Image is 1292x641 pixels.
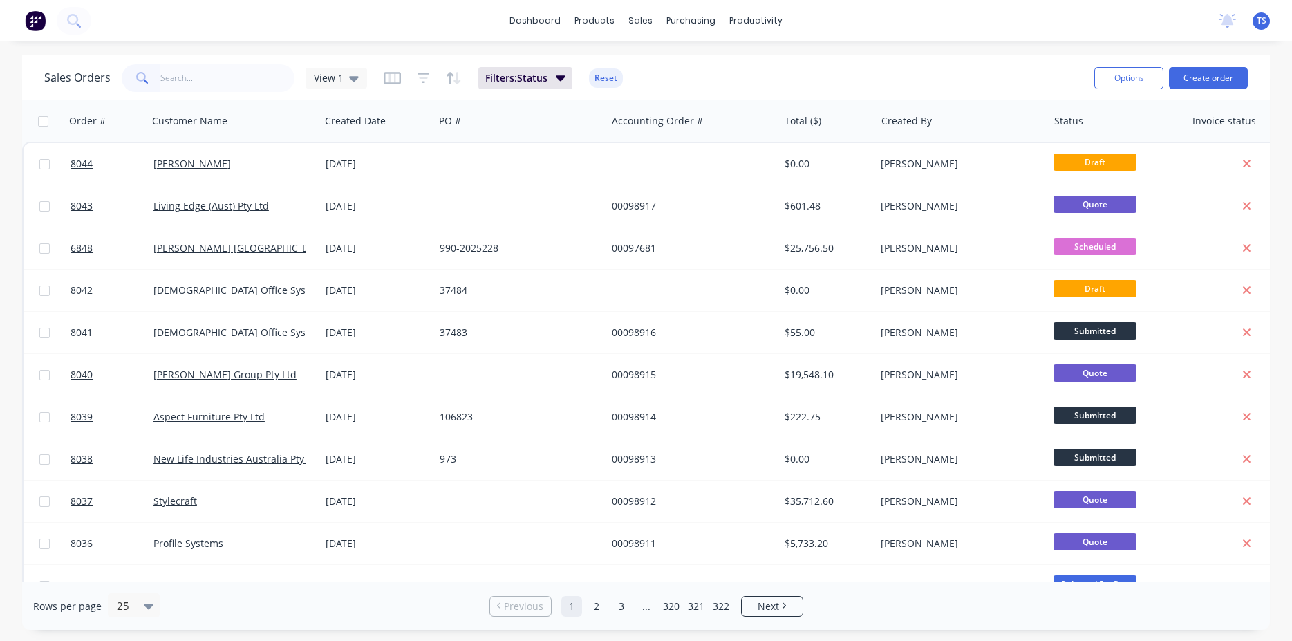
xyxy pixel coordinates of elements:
[71,523,153,564] a: 8036
[785,579,865,593] div: $4,109.60
[881,241,1034,255] div: [PERSON_NAME]
[326,537,429,550] div: [DATE]
[612,537,765,550] div: 00098911
[1054,322,1136,340] span: Submitted
[586,596,607,617] a: Page 2
[484,596,809,617] ul: Pagination
[612,579,765,593] div: 00096604
[71,241,93,255] span: 6848
[326,452,429,466] div: [DATE]
[71,354,153,396] a: 8040
[326,579,429,593] div: [DATE]
[881,284,1034,297] div: [PERSON_NAME]
[160,64,295,92] input: Search...
[71,537,93,550] span: 8036
[439,114,461,128] div: PO #
[589,68,623,88] button: Reset
[881,326,1034,340] div: [PERSON_NAME]
[71,452,93,466] span: 8038
[69,114,106,128] div: Order #
[785,157,865,171] div: $0.00
[153,326,328,339] a: [DEMOGRAPHIC_DATA] Office Systems
[1054,196,1136,213] span: Quote
[881,157,1034,171] div: [PERSON_NAME]
[612,326,765,340] div: 00098916
[785,199,865,213] div: $601.48
[71,368,93,382] span: 8040
[659,10,722,31] div: purchasing
[326,494,429,508] div: [DATE]
[153,410,265,423] a: Aspect Furniture Pty Ltd
[612,494,765,508] div: 00098912
[326,157,429,171] div: [DATE]
[325,114,386,128] div: Created Date
[153,241,329,254] a: [PERSON_NAME] [GEOGRAPHIC_DATA]
[722,10,789,31] div: productivity
[1054,491,1136,508] span: Quote
[881,114,932,128] div: Created By
[326,410,429,424] div: [DATE]
[1054,154,1136,171] span: Draft
[881,537,1034,550] div: [PERSON_NAME]
[612,368,765,382] div: 00098915
[71,270,153,311] a: 8042
[440,284,593,297] div: 37484
[1094,67,1163,89] button: Options
[326,284,429,297] div: [DATE]
[440,241,593,255] div: 990-2025228
[71,565,153,606] a: 5827
[503,10,568,31] a: dashboard
[71,481,153,522] a: 8037
[71,410,93,424] span: 8039
[612,199,765,213] div: 00098917
[1054,114,1083,128] div: Status
[1054,238,1136,255] span: Scheduled
[153,494,197,508] a: Stylecraft
[153,579,295,592] a: Wilkhahn [GEOGRAPHIC_DATA]
[1054,364,1136,382] span: Quote
[881,368,1034,382] div: [PERSON_NAME]
[440,326,593,340] div: 37483
[621,10,659,31] div: sales
[33,600,102,613] span: Rows per page
[1169,67,1248,89] button: Create order
[568,10,621,31] div: products
[561,596,582,617] a: Page 1 is your current page
[71,494,93,508] span: 8037
[612,452,765,466] div: 00098913
[326,368,429,382] div: [DATE]
[153,368,297,381] a: [PERSON_NAME] Group Pty Ltd
[612,114,703,128] div: Accounting Order #
[785,537,865,550] div: $5,733.20
[153,199,269,212] a: Living Edge (Aust) Pty Ltd
[711,596,731,617] a: Page 322
[44,71,111,84] h1: Sales Orders
[71,185,153,227] a: 8043
[71,157,93,171] span: 8044
[71,227,153,269] a: 6848
[742,600,803,613] a: Next page
[504,600,543,613] span: Previous
[326,326,429,340] div: [DATE]
[785,494,865,508] div: $35,712.60
[440,410,593,424] div: 106823
[440,452,593,466] div: 973
[71,438,153,480] a: 8038
[71,284,93,297] span: 8042
[71,579,93,593] span: 5827
[785,241,865,255] div: $25,756.50
[314,71,344,85] span: View 1
[785,284,865,297] div: $0.00
[440,579,593,593] div: 45377809
[1054,449,1136,466] span: Submitted
[758,600,779,613] span: Next
[490,600,551,613] a: Previous page
[785,114,821,128] div: Total ($)
[785,368,865,382] div: $19,548.10
[71,143,153,185] a: 8044
[1054,533,1136,550] span: Quote
[71,326,93,340] span: 8041
[636,596,657,617] a: Jump forward
[881,199,1034,213] div: [PERSON_NAME]
[153,284,328,297] a: [DEMOGRAPHIC_DATA] Office Systems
